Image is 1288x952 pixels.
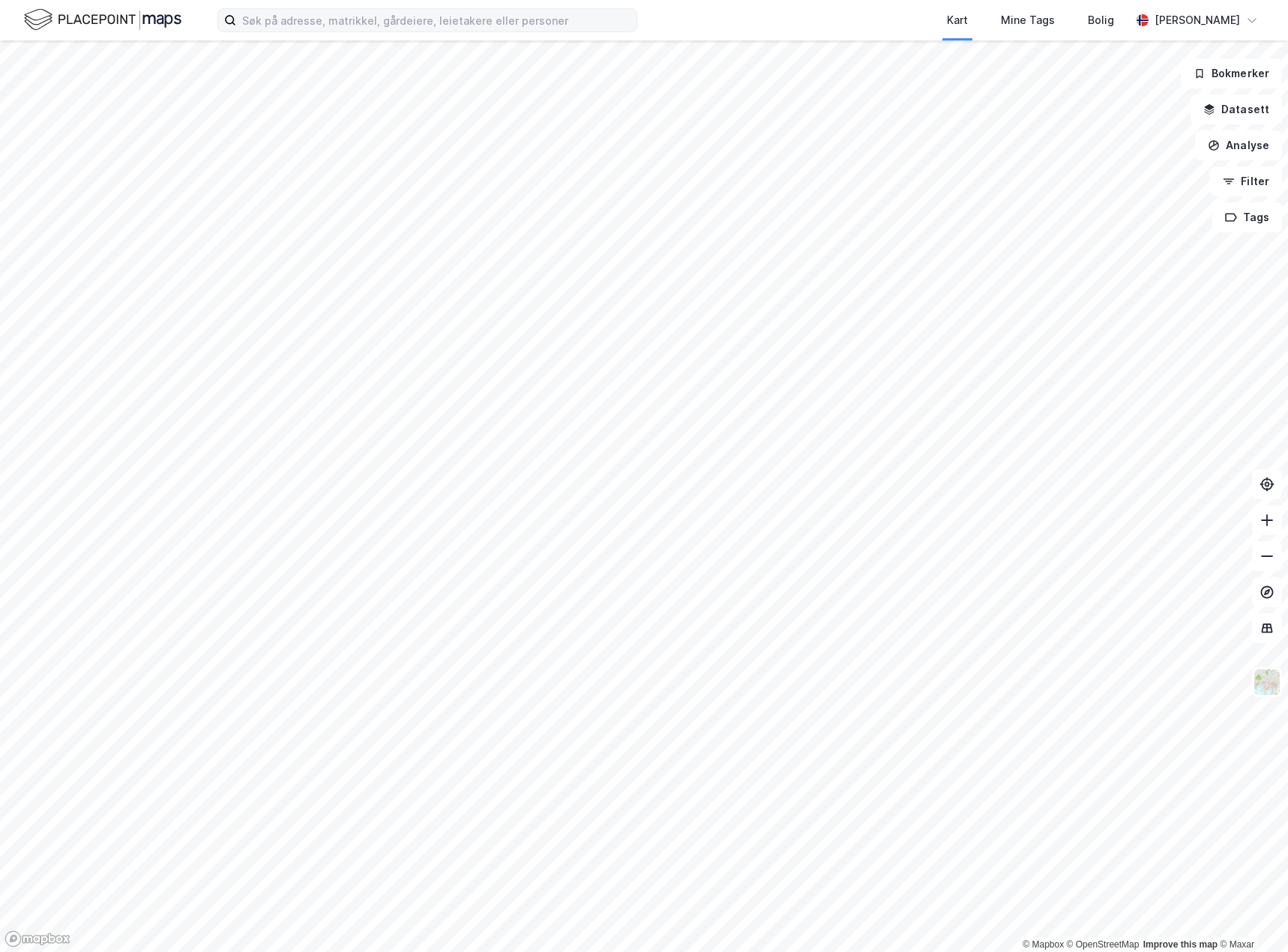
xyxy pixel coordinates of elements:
[24,7,181,33] img: logo.f888ab2527a4732fd821a326f86c7f29.svg
[1213,880,1288,952] div: Kontrollprogram for chat
[1155,11,1240,29] div: [PERSON_NAME]
[947,11,968,29] div: Kart
[1213,880,1288,952] iframe: Chat Widget
[236,9,637,31] input: Søk på adresse, matrikkel, gårdeiere, leietakere eller personer
[1088,11,1114,29] div: Bolig
[1001,11,1055,29] div: Mine Tags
